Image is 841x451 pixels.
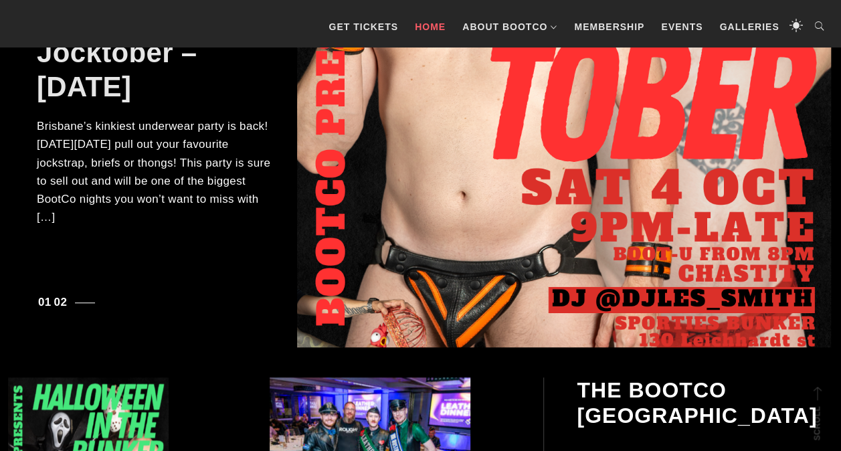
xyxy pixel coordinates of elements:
p: Brisbane’s kinkiest underwear party is back! [DATE][DATE] pull out your favourite jockstrap, brie... [37,117,270,226]
a: About BootCo [456,7,564,47]
a: GET TICKETS [322,7,405,47]
button: 1 [37,284,53,321]
strong: Scroll [812,406,822,440]
h2: The BootCo [GEOGRAPHIC_DATA] [577,377,833,429]
a: Home [408,7,452,47]
a: Membership [567,7,651,47]
button: 2 [53,284,69,321]
a: Events [654,7,709,47]
a: Galleries [713,7,785,47]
